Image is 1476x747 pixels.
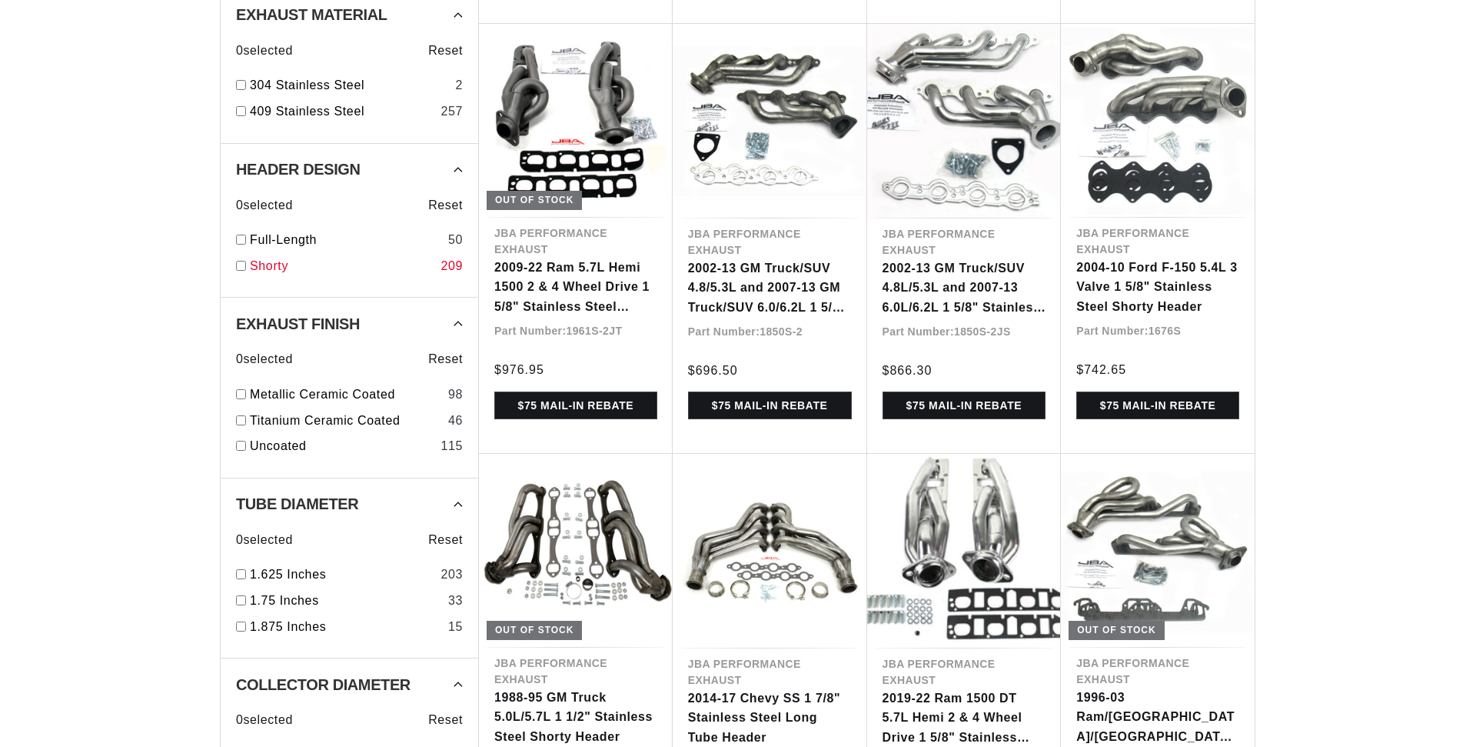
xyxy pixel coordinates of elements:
span: Exhaust Finish [236,316,360,332]
div: 257 [440,102,463,122]
a: 2004-10 Ford F-150 5.4L 3 Valve 1 5/8" Stainless Steel Shorty Header [1076,258,1239,317]
div: 33 [448,591,463,611]
span: Exhaust Material [236,7,387,22]
span: Reset [428,41,463,61]
a: Shorty [250,256,434,276]
div: 203 [440,565,463,585]
span: 0 selected [236,195,293,215]
div: 15 [448,617,463,637]
a: 2009-22 Ram 5.7L Hemi 1500 2 & 4 Wheel Drive 1 5/8" Stainless Steel Shorty Header with Titanium C... [494,258,657,317]
a: 304 Stainless Steel [250,75,449,95]
a: Titanium Ceramic Coated [250,411,442,431]
span: Reset [428,195,463,215]
span: Collector Diameter [236,677,411,692]
span: 0 selected [236,41,293,61]
div: 209 [440,256,463,276]
a: 1.625 Inches [250,565,434,585]
a: 2002-13 GM Truck/SUV 4.8/5.3L and 2007-13 GM Truck/SUV 6.0/6.2L 1 5/8" Stainless Steel Shorty Header [688,258,852,318]
div: 46 [448,411,463,431]
div: 50 [448,230,463,250]
div: 2 [455,75,463,95]
span: Reset [428,710,463,730]
div: 115 [440,436,463,456]
span: Reset [428,530,463,550]
span: 0 selected [236,710,293,730]
a: Uncoated [250,436,434,456]
span: 0 selected [236,349,293,369]
span: Header Design [236,162,361,177]
a: 1996-03 Ram/[GEOGRAPHIC_DATA]/[GEOGRAPHIC_DATA] 1 1/2" Stainless Steel Shorty Header [1076,688,1239,747]
a: 1.75 Inches [250,591,442,611]
span: Tube Diameter [236,496,358,512]
a: 1988-95 GM Truck 5.0L/5.7L 1 1/2" Stainless Steel Shorty Header [494,688,657,747]
a: 2002-13 GM Truck/SUV 4.8L/5.3L and 2007-13 6.0L/6.2L 1 5/8" Stainless Steel Shorty Header with Me... [883,258,1046,318]
a: Metallic Ceramic Coated [250,385,442,405]
span: 0 selected [236,530,293,550]
a: 1.875 Inches [250,617,442,637]
div: 98 [448,385,463,405]
span: Reset [428,349,463,369]
a: 409 Stainless Steel [250,102,434,122]
a: Full-Length [250,230,442,250]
